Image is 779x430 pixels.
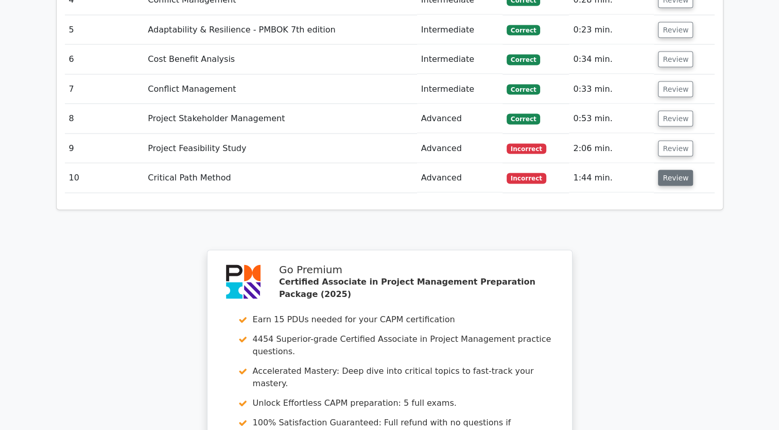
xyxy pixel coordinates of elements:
[658,22,693,38] button: Review
[658,81,693,97] button: Review
[569,134,654,163] td: 2:06 min.
[144,104,417,134] td: Project Stakeholder Management
[507,144,546,154] span: Incorrect
[144,15,417,45] td: Adaptability & Resilience - PMBOK 7th edition
[658,170,693,186] button: Review
[65,15,144,45] td: 5
[569,163,654,193] td: 1:44 min.
[569,75,654,104] td: 0:33 min.
[507,173,546,184] span: Incorrect
[569,104,654,134] td: 0:53 min.
[65,163,144,193] td: 10
[507,85,540,95] span: Correct
[658,111,693,127] button: Review
[65,134,144,163] td: 9
[569,45,654,74] td: 0:34 min.
[144,45,417,74] td: Cost Benefit Analysis
[144,134,417,163] td: Project Feasibility Study
[65,75,144,104] td: 7
[507,114,540,124] span: Correct
[417,134,503,163] td: Advanced
[417,163,503,193] td: Advanced
[144,75,417,104] td: Conflict Management
[417,75,503,104] td: Intermediate
[417,104,503,134] td: Advanced
[507,55,540,65] span: Correct
[417,45,503,74] td: Intermediate
[569,15,654,45] td: 0:23 min.
[417,15,503,45] td: Intermediate
[65,45,144,74] td: 6
[658,52,693,68] button: Review
[65,104,144,134] td: 8
[144,163,417,193] td: Critical Path Method
[507,25,540,36] span: Correct
[658,141,693,157] button: Review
